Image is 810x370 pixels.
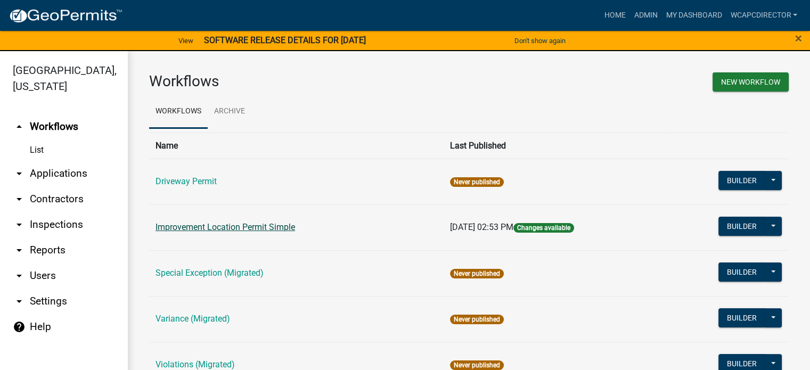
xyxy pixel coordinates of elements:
[510,32,570,50] button: Don't show again
[13,120,26,133] i: arrow_drop_up
[149,72,461,91] h3: Workflows
[149,133,444,159] th: Name
[13,320,26,333] i: help
[718,171,765,190] button: Builder
[208,95,251,129] a: Archive
[156,314,230,324] a: Variance (Migrated)
[156,176,217,186] a: Driveway Permit
[513,223,574,233] span: Changes available
[629,5,661,26] a: Admin
[450,360,504,370] span: Never published
[13,269,26,282] i: arrow_drop_down
[450,269,504,278] span: Never published
[718,308,765,327] button: Builder
[450,177,504,187] span: Never published
[713,72,789,92] button: New Workflow
[795,32,802,45] button: Close
[600,5,629,26] a: Home
[204,35,366,45] strong: SOFTWARE RELEASE DETAILS FOR [DATE]
[718,262,765,282] button: Builder
[450,315,504,324] span: Never published
[13,193,26,205] i: arrow_drop_down
[174,32,198,50] a: View
[149,95,208,129] a: Workflows
[718,217,765,236] button: Builder
[156,222,295,232] a: Improvement Location Permit Simple
[726,5,801,26] a: wcapcdirector
[13,295,26,308] i: arrow_drop_down
[13,167,26,180] i: arrow_drop_down
[156,268,264,278] a: Special Exception (Migrated)
[661,5,726,26] a: My Dashboard
[13,218,26,231] i: arrow_drop_down
[13,244,26,257] i: arrow_drop_down
[450,222,513,232] span: [DATE] 02:53 PM
[444,133,665,159] th: Last Published
[795,31,802,46] span: ×
[156,359,235,369] a: Violations (Migrated)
